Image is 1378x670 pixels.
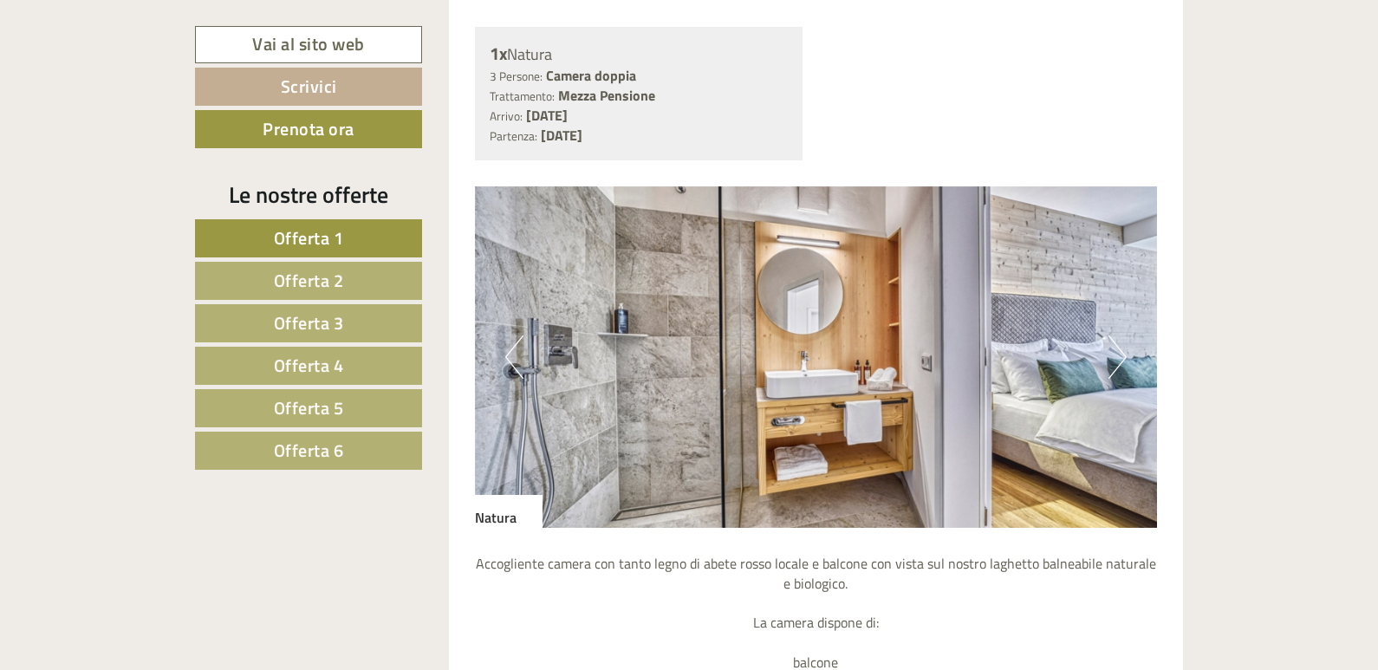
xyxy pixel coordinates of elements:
[526,105,568,126] b: [DATE]
[475,186,1158,528] img: image
[546,65,636,86] b: Camera doppia
[195,26,422,63] a: Vai al sito web
[475,495,543,528] div: Natura
[505,335,523,379] button: Previous
[541,125,582,146] b: [DATE]
[274,267,344,294] span: Offerta 2
[490,68,543,85] small: 3 Persone:
[490,42,789,67] div: Natura
[490,40,507,67] b: 1x
[274,224,344,251] span: Offerta 1
[558,85,655,106] b: Mezza Pensione
[274,309,344,336] span: Offerta 3
[490,88,555,105] small: Trattamento:
[195,110,422,148] a: Prenota ora
[274,394,344,421] span: Offerta 5
[195,68,422,106] a: Scrivici
[490,127,537,145] small: Partenza:
[490,107,523,125] small: Arrivo:
[195,179,422,211] div: Le nostre offerte
[274,437,344,464] span: Offerta 6
[274,352,344,379] span: Offerta 4
[1108,335,1127,379] button: Next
